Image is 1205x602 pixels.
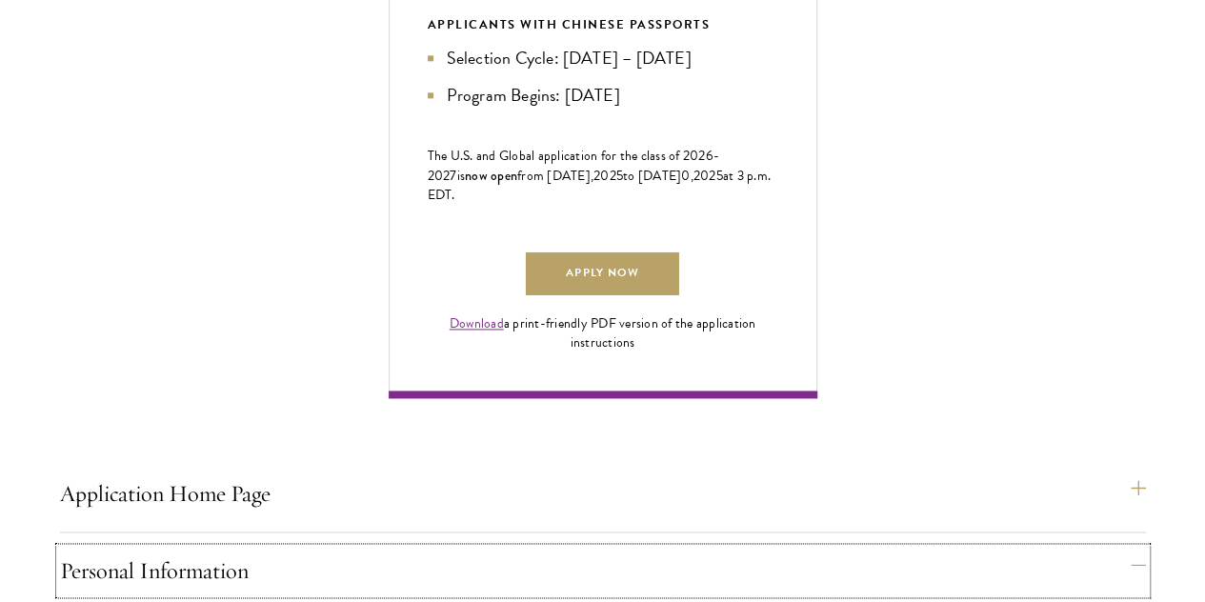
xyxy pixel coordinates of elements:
button: Personal Information [60,548,1146,593]
span: now open [465,166,517,185]
span: 0 [681,166,690,186]
button: Application Home Page [60,471,1146,516]
span: The U.S. and Global application for the class of 202 [428,146,706,166]
span: 202 [593,166,616,186]
span: -202 [428,146,720,186]
span: 202 [693,166,716,186]
span: to [DATE] [623,166,681,186]
span: 7 [450,166,456,186]
span: 5 [716,166,723,186]
a: Apply Now [526,252,678,295]
span: at 3 p.m. EDT. [428,166,772,205]
span: 5 [616,166,623,186]
div: APPLICANTS WITH CHINESE PASSPORTS [428,14,778,35]
span: 6 [706,146,713,166]
li: Program Begins: [DATE] [428,82,778,109]
div: a print-friendly PDF version of the application instructions [428,314,778,352]
span: is [457,166,466,186]
span: , [691,166,693,186]
li: Selection Cycle: [DATE] – [DATE] [428,45,778,71]
span: from [DATE], [517,166,593,186]
a: Download [450,313,504,333]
